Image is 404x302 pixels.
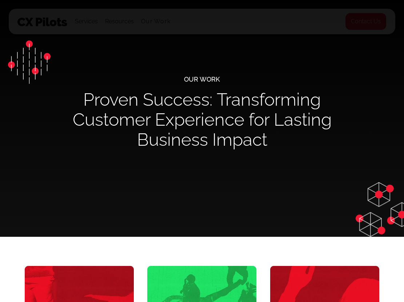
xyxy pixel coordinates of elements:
[184,69,220,90] div: Our Work
[141,18,171,25] a: Our Work
[345,13,387,30] a: Contact Us
[105,16,134,27] div: Resources
[75,16,98,27] div: Services
[105,9,134,34] div: Resources
[57,90,348,150] h1: Proven Success: Transforming Customer Experience for Lasting Business Impact
[75,9,98,34] div: Services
